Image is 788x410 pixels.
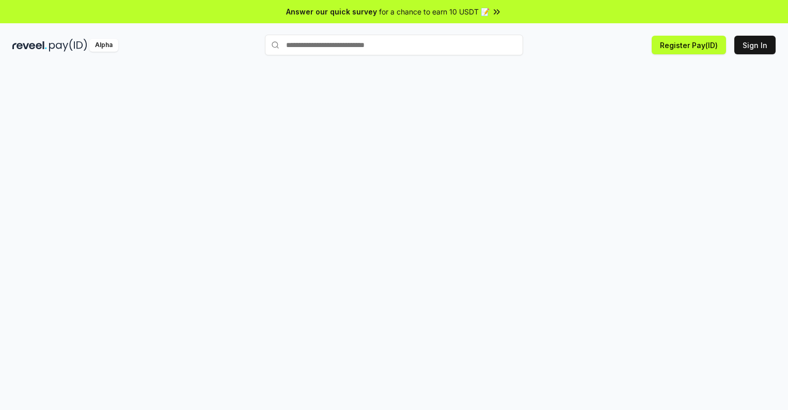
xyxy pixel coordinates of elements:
[12,39,47,52] img: reveel_dark
[734,36,776,54] button: Sign In
[379,6,490,17] span: for a chance to earn 10 USDT 📝
[652,36,726,54] button: Register Pay(ID)
[49,39,87,52] img: pay_id
[286,6,377,17] span: Answer our quick survey
[89,39,118,52] div: Alpha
